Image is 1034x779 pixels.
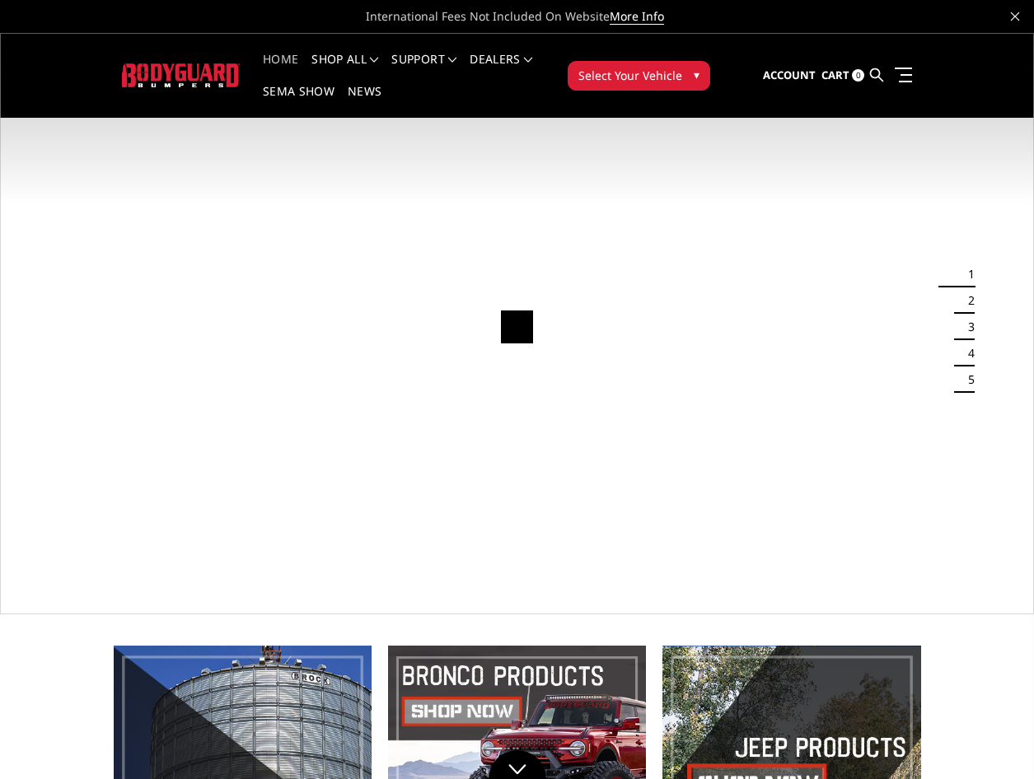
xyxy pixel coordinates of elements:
a: Support [391,54,456,86]
span: ▾ [694,66,699,83]
img: BODYGUARD BUMPERS [122,63,240,86]
span: Account [763,68,816,82]
a: More Info [610,8,664,25]
a: Cart 0 [821,54,864,98]
span: Select Your Vehicle [578,67,682,84]
a: shop all [311,54,378,86]
button: 5 of 5 [958,366,975,393]
a: Dealers [470,54,532,86]
button: 1 of 5 [958,261,975,287]
button: Select Your Vehicle [568,61,710,91]
button: 3 of 5 [958,314,975,340]
a: SEMA Show [263,86,335,118]
a: Home [263,54,298,86]
span: 0 [852,69,864,82]
button: 2 of 5 [958,287,975,314]
button: 4 of 5 [958,340,975,366]
span: Cart [821,68,849,82]
a: News [348,86,381,118]
a: Account [763,54,816,98]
